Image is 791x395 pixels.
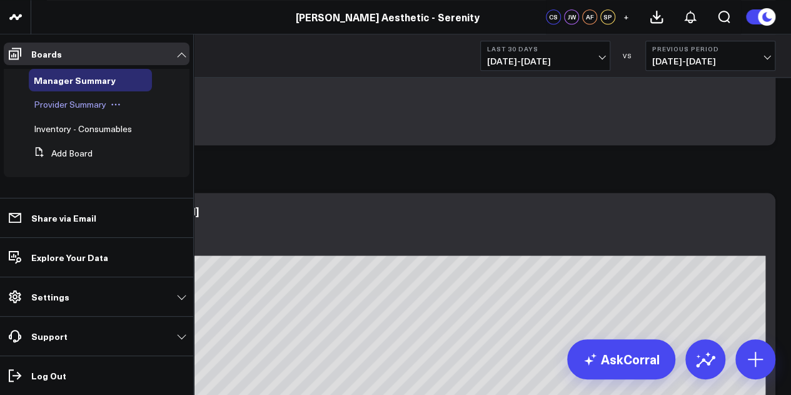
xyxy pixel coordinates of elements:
[487,45,603,53] b: Last 30 Days
[296,10,480,24] a: [PERSON_NAME] Aesthetic - Serenity
[546,9,561,24] div: CS
[618,9,633,24] button: +
[623,13,629,21] span: +
[34,75,116,85] a: Manager Summary
[56,245,766,255] div: Previous: 3
[31,252,108,262] p: Explore Your Data
[34,123,132,135] span: Inventory - Consumables
[652,56,768,66] span: [DATE] - [DATE]
[645,41,775,71] button: Previous Period[DATE]-[DATE]
[34,124,132,134] a: Inventory - Consumables
[4,364,189,387] a: Log Out
[31,292,69,302] p: Settings
[487,56,603,66] span: [DATE] - [DATE]
[564,9,579,24] div: JW
[29,142,93,165] button: Add Board
[34,100,106,110] a: Provider Summary
[31,371,66,381] p: Log Out
[582,9,597,24] div: AF
[31,213,96,223] p: Share via Email
[480,41,610,71] button: Last 30 Days[DATE]-[DATE]
[34,98,106,110] span: Provider Summary
[617,52,639,59] div: VS
[652,45,768,53] b: Previous Period
[31,49,62,59] p: Boards
[31,331,68,341] p: Support
[600,9,615,24] div: SP
[567,339,675,379] a: AskCorral
[34,74,116,86] span: Manager Summary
